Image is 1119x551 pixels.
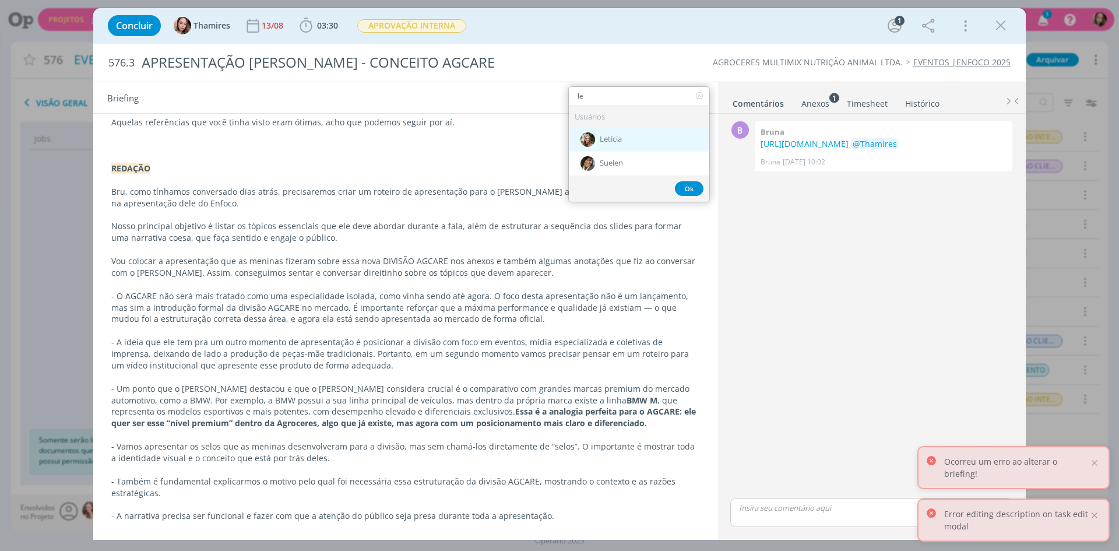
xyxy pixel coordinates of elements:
a: Comentários [732,93,784,110]
a: EVENTOS |ENFOCO 2025 [913,57,1011,68]
p: Bru, como tínhamos conversado dias atrás, precisaremos criar um roteiro de apresentação para o [P... [111,186,700,209]
button: 03:30 [297,16,341,35]
p: - A ideia que ele tem pra um outro momento de apresentação é posicionar a divisão com foco em eve... [111,336,700,371]
span: 03:30 [317,20,338,31]
sup: 1 [829,93,839,103]
p: - Vamos apresentar os selos que as meninas desenvolveram para a divisão, mas sem chamá-los direta... [111,441,700,464]
div: B [731,121,749,139]
div: Anexos [801,98,829,110]
span: Thamires [193,22,230,30]
div: 13/08 [262,22,286,30]
p: - A narrativa precisa ser funcional e fazer com que a atenção do público seja presa durante toda ... [111,510,700,522]
p: Error editing description on task edit modal [944,508,1089,532]
span: Letícia [600,135,622,145]
p: Bruna [761,157,780,167]
a: Histórico [905,93,940,110]
p: Aquelas referências que você tinha visto eram ótimas, acho que podemos seguir por aí. [111,117,700,128]
div: dialog [93,8,1026,540]
div: Usuários [569,106,709,128]
p: - Um ponto que o [PERSON_NAME] destacou e que o [PERSON_NAME] considera crucial é o comparativo c... [111,383,700,430]
button: TThamires [174,17,230,34]
img: S [580,156,595,171]
span: Briefing [107,94,139,109]
p: Vou colocar a apresentação que as meninas fizeram sobre essa nova DIVISÃO AGCARE nos anexos e tam... [111,255,700,279]
span: Concluir [116,21,153,30]
span: Suelen [600,159,623,169]
button: 1 [885,16,904,35]
button: APROVAÇÃO INTERNA [357,19,467,33]
div: APRESENTAÇÃO [PERSON_NAME] - CONCEITO AGCARE [137,48,630,77]
button: Ok [675,181,703,196]
input: Buscar usuários [569,88,709,104]
p: - O AGCARE não será mais tratado como uma especialidade isolada, como vinha sendo até agora. O fo... [111,290,700,325]
strong: Essa é a analogia perfeita para o AGCARE: ele quer ser esse “nível premium” dentro da Agroceres, ... [111,406,698,429]
span: @Thamires [853,138,897,149]
span: 576.3 [108,57,135,69]
p: Nosso principal objetivo é listar os tópicos essenciais que ele deve abordar durante a fala, além... [111,220,700,244]
img: L [580,132,595,147]
span: [DATE] 10:02 [783,157,825,167]
a: Timesheet [846,93,888,110]
p: Ocorreu um erro ao alterar o briefing! [944,455,1089,480]
button: Concluir [108,15,161,36]
img: T [174,17,191,34]
b: Bruna [761,127,784,137]
strong: REDAÇÃO [111,163,150,174]
div: 1 [895,16,905,26]
a: [URL][DOMAIN_NAME] [761,138,849,149]
span: APROVAÇÃO INTERNA [357,19,466,33]
a: AGROCERES MULTIMIX NUTRIÇÃO ANIMAL LTDA. [713,57,903,68]
strong: BMW M [627,395,657,406]
p: - Também é fundamental explicarmos o motivo pelo qual foi necessária essa estruturação da divisão... [111,476,700,499]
